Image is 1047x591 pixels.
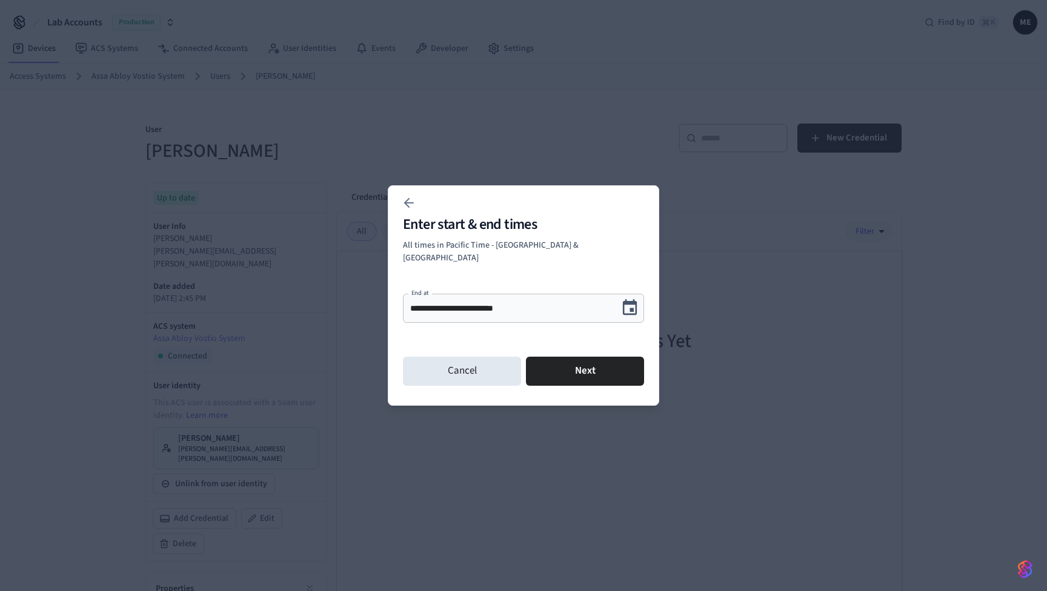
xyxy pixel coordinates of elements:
[411,288,429,297] label: End at
[403,239,579,264] span: All times in Pacific Time - [GEOGRAPHIC_DATA] & [GEOGRAPHIC_DATA]
[526,357,644,386] button: Next
[403,217,644,232] h2: Enter start & end times
[616,294,644,322] button: Choose date, selected date is Sep 3, 2025
[403,357,521,386] button: Cancel
[1018,560,1032,579] img: SeamLogoGradient.69752ec5.svg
